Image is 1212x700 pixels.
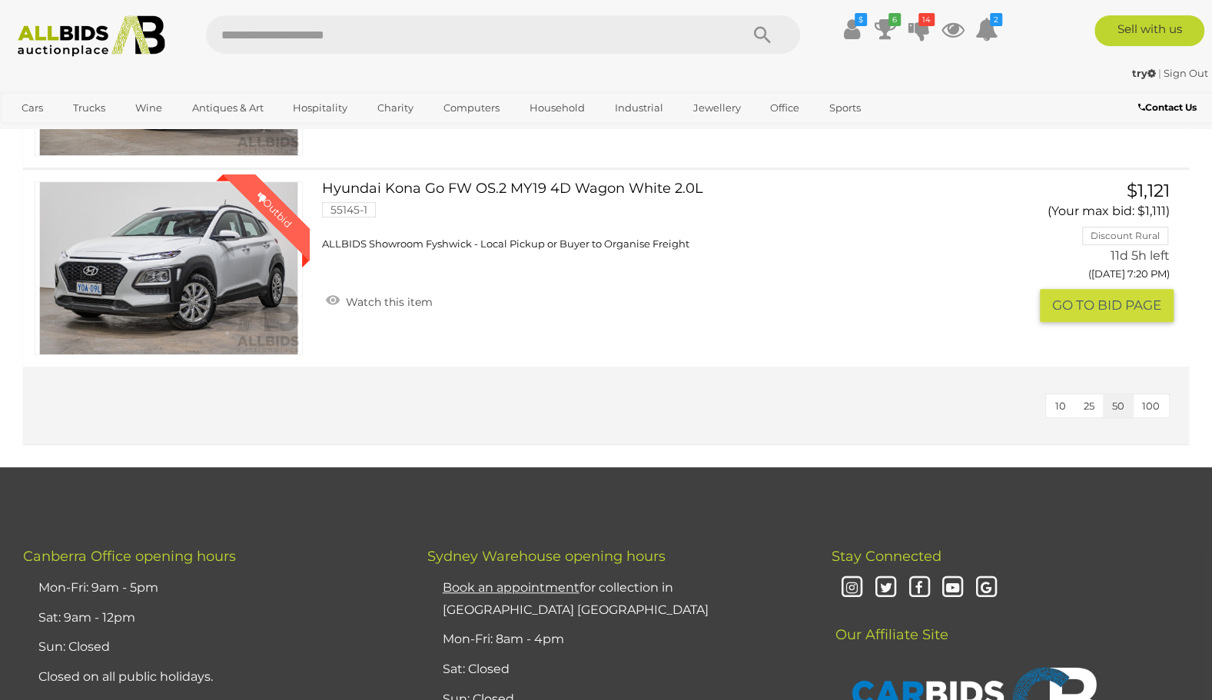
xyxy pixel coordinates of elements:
[723,15,800,54] button: Search
[888,13,901,26] i: 6
[1164,67,1208,79] a: Sign Out
[819,95,871,121] a: Sports
[1103,394,1134,418] button: 50
[520,95,595,121] a: Household
[433,95,510,121] a: Computers
[1138,99,1200,116] a: Contact Us
[342,295,433,309] span: Watch this item
[1046,394,1075,418] button: 10
[1084,400,1094,412] span: 25
[439,625,793,655] li: Mon-Fri: 8am - 4pm
[1055,400,1066,412] span: 10
[1074,394,1104,418] button: 25
[9,15,174,57] img: Allbids.com.au
[1132,67,1156,79] strong: try
[973,575,1000,602] i: Google
[990,13,1002,26] i: 2
[12,121,141,146] a: [GEOGRAPHIC_DATA]
[334,181,983,250] a: Hyundai Kona Go FW OS.2 MY19 4D Wagon White 2.0L 55145-1 ALLBIDS Showroom Fyshwick - Local Pickup...
[939,575,966,602] i: Youtube
[1142,400,1160,412] span: 100
[840,15,863,43] a: $
[443,580,709,617] a: Book an appointmentfor collection in [GEOGRAPHIC_DATA] [GEOGRAPHIC_DATA]
[322,289,437,312] a: Watch this item
[427,548,666,565] span: Sydney Warehouse opening hours
[125,95,172,121] a: Wine
[831,603,948,643] span: Our Affiliate Site
[1158,67,1161,79] span: |
[975,15,998,43] a: 2
[23,548,236,565] span: Canberra Office opening hours
[35,632,389,662] li: Sun: Closed
[239,174,310,245] div: Outbid
[838,575,865,602] i: Instagram
[35,603,389,633] li: Sat: 9am - 12pm
[283,95,357,121] a: Hospitality
[872,575,899,602] i: Twitter
[35,662,389,692] li: Closed on all public holidays.
[35,573,389,603] li: Mon-Fri: 9am - 5pm
[1132,67,1158,79] a: try
[908,15,931,43] a: 14
[1133,394,1169,418] button: 100
[1040,289,1174,322] button: GO TO BID PAGE
[443,580,579,595] u: Book an appointment
[1127,180,1170,201] span: $1,121
[874,15,897,43] a: 6
[35,181,303,355] a: Outbid
[12,95,53,121] a: Cars
[439,655,793,685] li: Sat: Closed
[918,13,935,26] i: 14
[63,95,115,121] a: Trucks
[760,95,809,121] a: Office
[1112,400,1124,412] span: 50
[367,95,423,121] a: Charity
[906,575,933,602] i: Facebook
[181,95,273,121] a: Antiques & Art
[682,95,750,121] a: Jewellery
[605,95,673,121] a: Industrial
[1006,181,1174,322] a: $1,121 (Your max bid: $1,111) Discount Rural 11d 5h left ([DATE] 7:20 PM) GO TO BID PAGE
[1138,101,1197,113] b: Contact Us
[855,13,867,26] i: $
[1094,15,1204,46] a: Sell with us
[831,548,941,565] span: Stay Connected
